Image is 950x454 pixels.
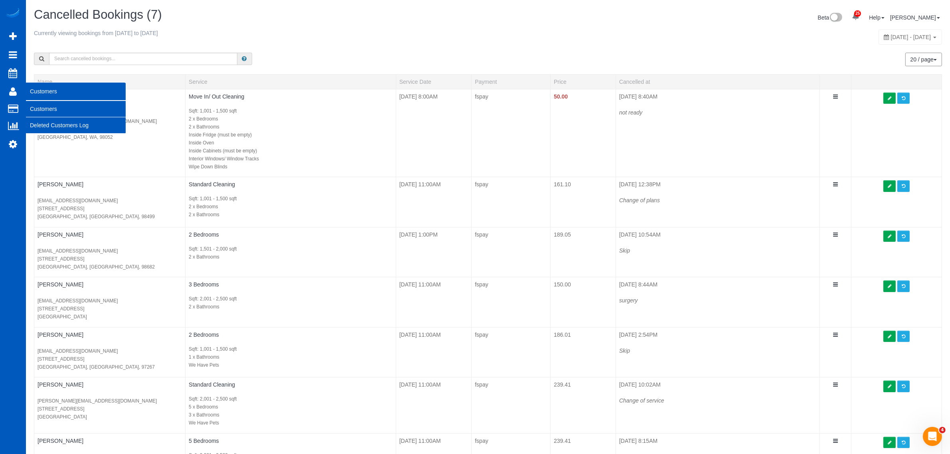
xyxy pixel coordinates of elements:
[923,427,942,446] iframe: Intercom live chat
[616,177,820,227] td: [DATE] 12:38PM
[879,30,942,45] div: You can only view 1 year of bookings
[551,89,616,177] td: 50.00
[818,14,843,21] a: Beta
[396,74,472,89] th: Service Date
[26,117,126,133] a: Deleted Customers Log
[189,404,218,410] small: 5 x Bedrooms
[396,227,472,277] td: [DATE] 1:00PM
[829,13,842,23] img: New interface
[189,354,219,360] small: 1 x Bathrooms
[189,108,237,114] small: Sqft: 1,001 - 1,500 sqft
[848,8,863,26] a: 25
[551,227,616,277] td: 189.05
[38,231,83,238] a: [PERSON_NAME]
[34,74,186,89] th: Name
[619,297,638,304] i: surgery
[189,346,237,352] small: Sqft: 1,001 - 1,500 sqft
[189,132,252,138] small: Inside Fridge (must be empty)
[472,177,551,227] td: fspay
[472,89,551,177] td: fspay
[26,82,126,101] span: Customers
[939,427,946,433] span: 4
[616,377,820,434] td: [DATE] 10:02AM
[189,254,219,260] small: 2 x Bathrooms
[189,156,259,162] small: Interior Windows/ Window Tracks
[34,29,564,37] p: Currently viewing bookings from [DATE] to [DATE]
[186,74,396,89] th: Service
[616,89,820,177] td: [DATE] 8:40AM
[551,177,616,227] td: 161.10
[38,332,83,338] a: [PERSON_NAME]
[619,197,660,203] i: Change of plans
[38,281,83,288] a: [PERSON_NAME]
[38,381,83,388] a: [PERSON_NAME]
[189,204,218,209] small: 2 x Bedrooms
[619,397,664,404] i: Change of service
[189,116,218,122] small: 2 x Bedrooms
[891,34,931,40] span: [DATE] - [DATE]
[396,327,472,377] td: [DATE] 11:00AM
[49,53,237,65] input: Search cancelled bookings...
[189,304,219,310] small: 2 x Bathrooms
[189,296,237,302] small: Sqft: 2,001 - 2,500 sqft
[26,101,126,134] ul: Customers
[189,381,235,388] a: Standard Cleaning
[869,14,885,21] a: Help
[189,140,214,146] small: Inside Oven
[616,277,820,328] td: [DATE] 8:44AM
[854,10,861,17] span: 25
[38,181,83,188] a: [PERSON_NAME]
[189,212,219,217] small: 2 x Bathrooms
[34,8,162,22] span: Cancelled Bookings (7)
[189,164,227,170] small: Wipe Down Blinds
[5,8,21,19] img: Automaid Logo
[472,377,551,434] td: fspay
[189,281,219,288] a: 3 Bedrooms
[396,89,472,177] td: [DATE] 8:00AM
[38,198,155,219] small: [EMAIL_ADDRESS][DOMAIN_NAME] [STREET_ADDRESS] [GEOGRAPHIC_DATA], [GEOGRAPHIC_DATA], 98499
[619,347,630,354] i: Skip
[616,327,820,377] td: [DATE] 2:54PM
[616,227,820,277] td: [DATE] 10:54AM
[189,181,235,188] a: Standard Cleaning
[189,93,244,100] a: Move In/ Out Cleaning
[551,277,616,328] td: 150.00
[396,377,472,434] td: [DATE] 11:00AM
[551,327,616,377] td: 186.01
[619,247,630,254] i: Skip
[38,248,155,270] small: [EMAIL_ADDRESS][DOMAIN_NAME] [STREET_ADDRESS] [GEOGRAPHIC_DATA], [GEOGRAPHIC_DATA], 98682
[616,74,820,89] th: Cancelled at
[551,74,616,89] th: Price
[189,196,237,201] small: Sqft: 1,001 - 1,500 sqft
[619,109,642,116] i: not ready
[189,362,219,368] small: We Have Pets
[38,398,157,420] small: [PERSON_NAME][EMAIL_ADDRESS][DOMAIN_NAME] [STREET_ADDRESS] [GEOGRAPHIC_DATA]
[189,124,219,130] small: 2 x Bathrooms
[396,277,472,328] td: [DATE] 11:00AM
[189,332,219,338] a: 2 Bedrooms
[189,420,219,426] small: We Have Pets
[189,412,219,418] small: 3 x Bathrooms
[189,246,237,252] small: Sqft: 1,501 - 2,000 sqft
[472,227,551,277] td: fspay
[26,101,126,117] a: Customers
[189,396,237,402] small: Sqft: 2,001 - 2,500 sqft
[472,277,551,328] td: fspay
[189,438,219,444] a: 5 Bedrooms
[38,438,83,444] a: [PERSON_NAME]
[396,177,472,227] td: [DATE] 11:00AM
[905,53,942,66] button: 20 / page
[189,148,257,154] small: Inside Cabinets (must be empty)
[551,377,616,434] td: 239.41
[189,231,219,238] a: 2 Bedrooms
[38,348,155,370] small: [EMAIL_ADDRESS][DOMAIN_NAME] [STREET_ADDRESS] [GEOGRAPHIC_DATA], [GEOGRAPHIC_DATA], 97267
[472,74,551,89] th: Payment
[38,118,157,140] small: [PERSON_NAME][EMAIL_ADDRESS][DOMAIN_NAME] [STREET_ADDRESS] [GEOGRAPHIC_DATA], WA, 98052
[38,298,118,320] small: [EMAIL_ADDRESS][DOMAIN_NAME] [STREET_ADDRESS] [GEOGRAPHIC_DATA]
[472,327,551,377] td: fspay
[906,53,942,66] nav: Pagination navigation
[890,14,940,21] a: [PERSON_NAME]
